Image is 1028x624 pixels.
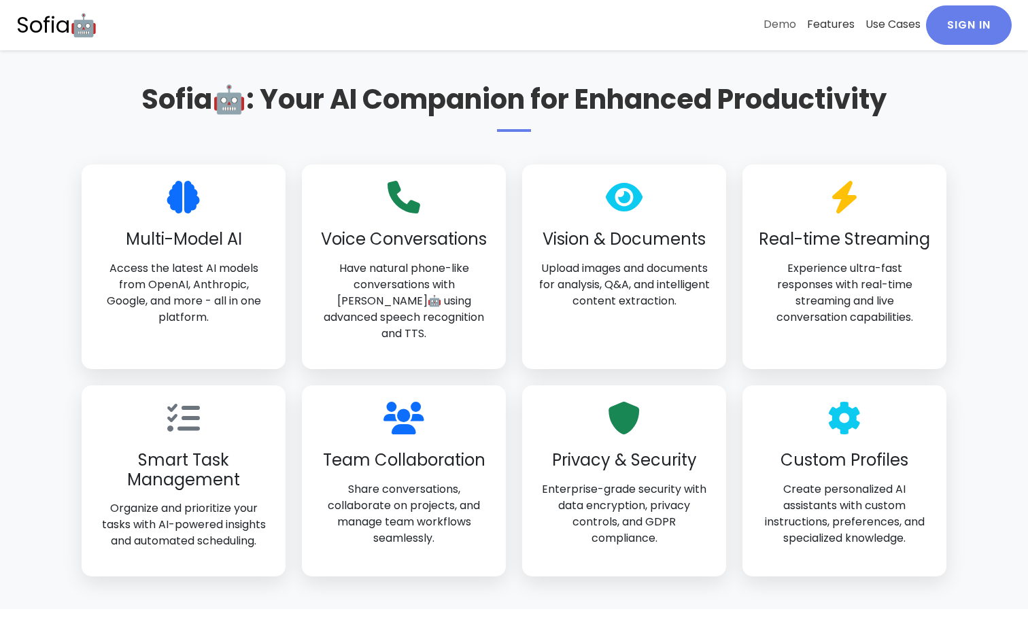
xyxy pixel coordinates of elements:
h3: Privacy & Security [538,451,710,470]
h2: Sofia🤖: Your AI Companion for Enhanced Productivity [82,83,946,132]
a: Sign In [926,5,1012,45]
h3: Vision & Documents [538,230,710,249]
a: Features [802,5,860,44]
p: Upload images and documents for analysis, Q&A, and intelligent content extraction. [538,260,710,309]
h3: Smart Task Management [98,451,269,490]
h3: Voice Conversations [318,230,490,249]
p: Create personalized AI assistants with custom instructions, preferences, and specialized knowledge. [759,481,930,547]
p: Share conversations, collaborate on projects, and manage team workflows seamlessly. [318,481,490,547]
a: Demo [758,5,802,44]
p: Experience ultra-fast responses with real-time streaming and live conversation capabilities. [759,260,930,326]
a: Sofia🤖 [16,5,97,45]
a: Use Cases [860,5,926,44]
h3: Custom Profiles [759,451,930,470]
p: Have natural phone-like conversations with [PERSON_NAME]🤖 using advanced speech recognition and TTS. [318,260,490,342]
p: Access the latest AI models from OpenAI, Anthropic, Google, and more - all in one platform. [98,260,269,326]
h3: Real-time Streaming [759,230,930,249]
h3: Team Collaboration [318,451,490,470]
p: Organize and prioritize your tasks with AI-powered insights and automated scheduling. [98,500,269,549]
h3: Multi-Model AI [98,230,269,249]
p: Enterprise-grade security with data encryption, privacy controls, and GDPR compliance. [538,481,710,547]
